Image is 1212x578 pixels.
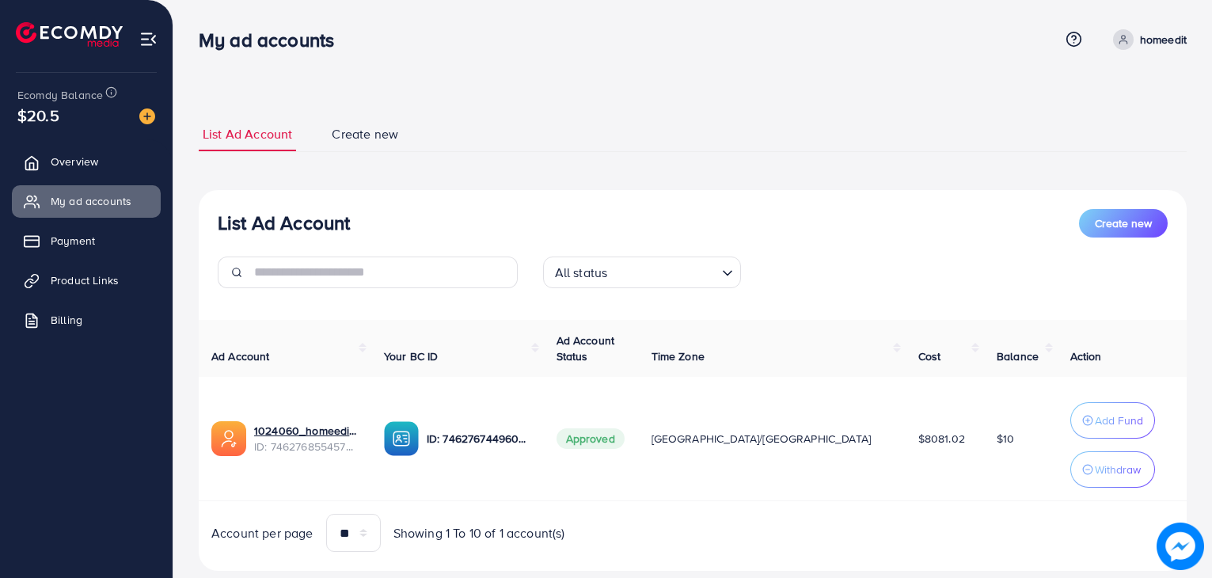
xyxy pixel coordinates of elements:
[51,154,98,169] span: Overview
[997,348,1039,364] span: Balance
[427,429,531,448] p: ID: 7462767449604177937
[17,104,59,127] span: $20.5
[1095,215,1152,231] span: Create new
[1160,526,1201,567] img: image
[12,185,161,217] a: My ad accounts
[211,524,313,542] span: Account per page
[543,257,741,288] div: Search for option
[612,258,715,284] input: Search for option
[139,108,155,124] img: image
[918,348,941,364] span: Cost
[1095,411,1143,430] p: Add Fund
[557,428,625,449] span: Approved
[199,29,347,51] h3: My ad accounts
[652,348,705,364] span: Time Zone
[12,146,161,177] a: Overview
[552,261,611,284] span: All status
[1070,402,1155,439] button: Add Fund
[1107,29,1187,50] a: homeedit
[332,125,398,143] span: Create new
[12,264,161,296] a: Product Links
[557,333,615,364] span: Ad Account Status
[211,348,270,364] span: Ad Account
[211,421,246,456] img: ic-ads-acc.e4c84228.svg
[12,304,161,336] a: Billing
[1140,30,1187,49] p: homeedit
[918,431,965,447] span: $8081.02
[16,22,123,47] img: logo
[51,272,119,288] span: Product Links
[1079,209,1168,238] button: Create new
[51,193,131,209] span: My ad accounts
[1070,348,1102,364] span: Action
[652,431,872,447] span: [GEOGRAPHIC_DATA]/[GEOGRAPHIC_DATA]
[12,225,161,257] a: Payment
[51,312,82,328] span: Billing
[384,348,439,364] span: Your BC ID
[1095,460,1141,479] p: Withdraw
[393,524,565,542] span: Showing 1 To 10 of 1 account(s)
[51,233,95,249] span: Payment
[997,431,1014,447] span: $10
[139,30,158,48] img: menu
[254,423,359,439] a: 1024060_homeedit7_1737561213516
[384,421,419,456] img: ic-ba-acc.ded83a64.svg
[218,211,350,234] h3: List Ad Account
[1070,451,1155,488] button: Withdraw
[254,439,359,454] span: ID: 7462768554572742672
[254,423,359,455] div: <span class='underline'>1024060_homeedit7_1737561213516</span></br>7462768554572742672
[17,87,103,103] span: Ecomdy Balance
[203,125,292,143] span: List Ad Account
